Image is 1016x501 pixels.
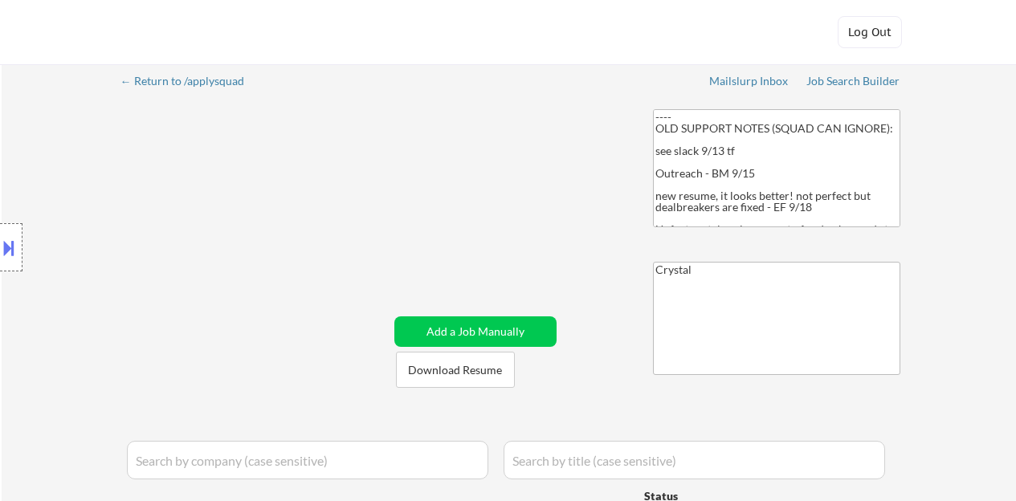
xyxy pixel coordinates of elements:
[806,75,900,91] a: Job Search Builder
[709,75,790,91] a: Mailslurp Inbox
[396,352,515,388] button: Download Resume
[127,441,488,479] input: Search by company (case sensitive)
[504,441,885,479] input: Search by title (case sensitive)
[120,75,259,87] div: ← Return to /applysquad
[838,16,902,48] button: Log Out
[709,75,790,87] div: Mailslurp Inbox
[120,75,259,91] a: ← Return to /applysquad
[394,316,557,347] button: Add a Job Manually
[806,75,900,87] div: Job Search Builder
